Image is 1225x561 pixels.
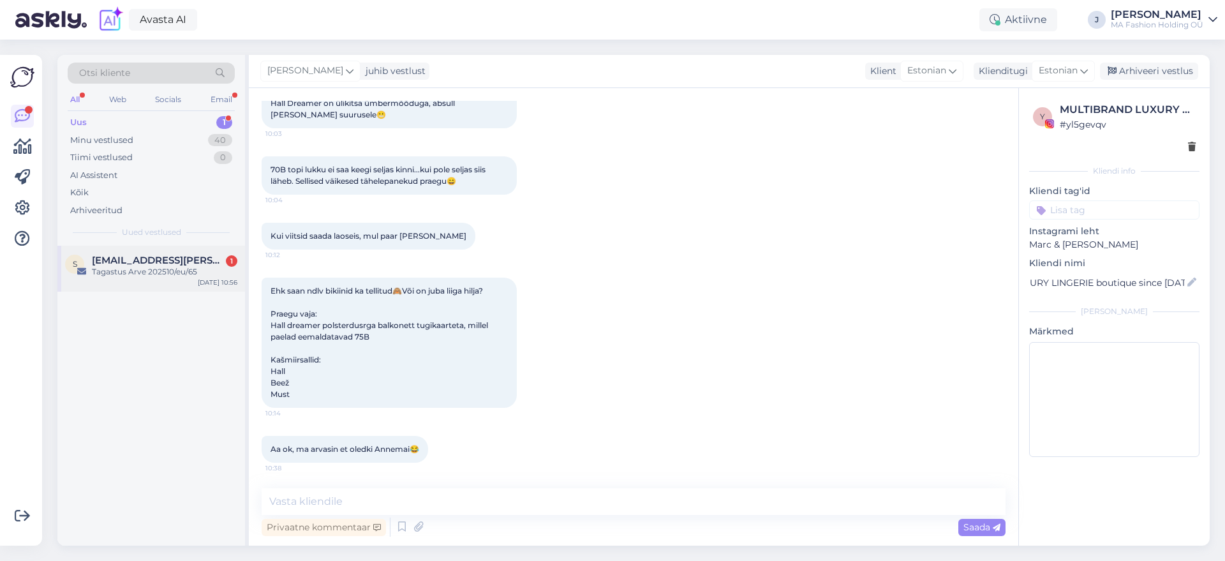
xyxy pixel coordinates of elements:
span: 10:14 [265,408,313,418]
p: Marc & [PERSON_NAME] [1029,238,1199,251]
span: Otsi kliente [79,66,130,80]
span: y [1040,112,1045,121]
span: Uued vestlused [122,227,181,238]
div: 40 [208,134,232,147]
span: Estonian [907,64,946,78]
div: Aktiivne [979,8,1057,31]
div: Kõik [70,186,89,199]
span: 10:03 [265,129,313,138]
div: [PERSON_NAME] [1029,306,1199,317]
div: Tiimi vestlused [70,151,133,164]
div: AI Assistent [70,169,117,182]
p: Kliendi nimi [1029,257,1199,270]
span: Aa ok, ma arvasin et oledki Annemai😂 [271,444,419,454]
p: Märkmed [1029,325,1199,338]
div: Web [107,91,129,108]
div: Email [208,91,235,108]
div: Klienditugi [974,64,1028,78]
input: Lisa tag [1029,200,1199,220]
span: Saada [963,521,1000,533]
div: MULTIBRAND LUXURY LINGERIE boutique since [DATE] [1060,102,1196,117]
div: Arhiveeritud [70,204,122,217]
div: Arhiveeri vestlus [1100,63,1198,80]
span: Ehk saan ndlv bikiinid ka tellitud🙈Või on juba liiga hilja? Praegu vaja: Hall dreamer polsterdusr... [271,286,490,399]
span: 10:04 [265,195,313,205]
input: Lisa nimi [1030,276,1185,290]
img: Askly Logo [10,65,34,89]
span: 70B topi lukku ei saa keegi seljas kinni...kui pole seljas siis läheb. Sellised väikesed tähelepa... [271,165,487,186]
div: Kliendi info [1029,165,1199,177]
div: Socials [152,91,184,108]
span: Estonian [1039,64,1078,78]
div: All [68,91,82,108]
div: Minu vestlused [70,134,133,147]
span: 10:38 [265,463,313,473]
span: [PERSON_NAME] [267,64,343,78]
a: [PERSON_NAME]MA Fashion Holding OÜ [1111,10,1217,30]
div: J [1088,11,1106,29]
a: Avasta AI [129,9,197,31]
img: explore-ai [97,6,124,33]
div: # yl5gevqv [1060,117,1196,131]
div: [DATE] 10:56 [198,278,237,287]
div: Klient [865,64,896,78]
div: MA Fashion Holding OÜ [1111,20,1203,30]
div: 0 [214,151,232,164]
div: [PERSON_NAME] [1111,10,1203,20]
span: siiri@suares.ee [92,255,225,266]
span: Kui viitsid saada laoseis, mul paar [PERSON_NAME] [271,231,466,241]
span: Mul läheb praegu ülivaikselt, aga usun et see muutub. Hall Dreamer on ülikitsa ümbermõõduga, absu... [271,87,475,119]
div: Uus [70,116,87,129]
div: 1 [226,255,237,267]
div: Tagastus Arve 202510/eu/65 [92,266,237,278]
span: s [73,259,77,269]
p: Kliendi tag'id [1029,184,1199,198]
div: 1 [216,116,232,129]
span: 10:12 [265,250,313,260]
p: Instagrami leht [1029,225,1199,238]
div: juhib vestlust [360,64,426,78]
div: Privaatne kommentaar [262,519,386,536]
